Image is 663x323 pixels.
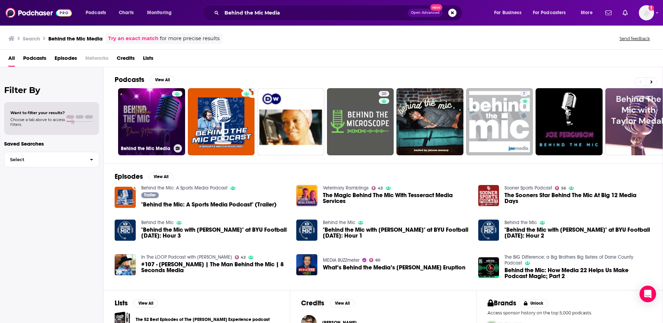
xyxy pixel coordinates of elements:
a: Behind the Mic: How Media 22 Helps Us Make Podcast Magic; Part 2 [505,267,652,279]
a: 42 [235,255,246,259]
span: 42 [241,256,246,259]
a: Behind the Mic [505,220,537,225]
a: 60 [369,258,380,262]
h2: Episodes [115,172,143,181]
a: Behind the Mic [141,220,174,225]
a: All [8,53,15,67]
img: User Profile [639,5,654,20]
a: "Behind the Mic: A Sports Media Podcast" (Trailer) [141,202,277,207]
button: View All [150,76,175,84]
a: The Magic Behind The Mic With Tesseract Media Services [296,185,317,206]
button: open menu [81,7,115,18]
span: Open Advanced [411,11,440,15]
span: More [581,8,593,18]
h3: Behind the Mic Media [121,146,171,151]
a: PodcastsView All [115,75,175,84]
a: #107 - Steve Kenyon | The Man Behind the Mic | 8 Seconds Media [141,261,288,273]
button: open menu [489,7,530,18]
button: View All [148,173,173,181]
span: Podcasts [23,53,46,67]
span: Want to filter your results? [10,110,65,115]
a: Episodes [55,53,77,67]
p: Saved Searches [4,140,99,147]
a: MEDIA BUZZmeter [323,257,359,263]
span: #107 - [PERSON_NAME] | The Man Behind the Mic | 8 Seconds Media [141,261,288,273]
span: "Behind the Mic with [PERSON_NAME]" at BYU Football [DATE]: Hour 1 [323,227,470,239]
p: Access sponsor history on the top 5,000 podcasts. [488,310,652,315]
button: Open AdvancedNew [408,9,443,17]
span: Podcasts [86,8,106,18]
span: Select [4,157,84,162]
a: The Sooners Star Behind The Mic At Big 12 Media Days [505,192,652,204]
button: View All [133,299,158,307]
a: "Behind the Mic with Greg Wrubell" at BYU Football Media Day: Hour 2 [505,227,652,239]
img: "Behind the Mic with Greg Wrubell" at BYU Football Media Day: Hour 1 [296,220,317,241]
a: 20 [379,91,389,96]
button: View All [330,299,355,307]
img: "Behind the Mic with Greg Wrubell" at BYU Football Media Day: Hour 2 [478,220,499,241]
span: For Podcasters [533,8,566,18]
img: "Behind the Mic with Greg Wrubell" at BYU Football Media Day: Hour 3 [115,220,136,241]
span: 20 [382,91,386,98]
span: 7 [523,91,525,98]
a: Sooner Sports Podcast [505,185,552,191]
button: open menu [142,7,181,18]
h2: Lists [115,299,128,307]
span: 60 [375,259,380,262]
input: Search podcasts, credits, & more... [222,7,408,18]
a: Veterinary Ramblings [323,185,369,191]
a: CreditsView All [301,299,355,307]
span: Charts [119,8,134,18]
button: Unlock [519,299,548,307]
a: Try an exact match [108,35,158,43]
a: What’s Behind the Media’s Michael Cohen Eruption [323,265,465,270]
img: "Behind the Mic: A Sports Media Podcast" (Trailer) [115,187,136,208]
a: The Magic Behind The Mic With Tesseract Media Services [323,192,470,204]
a: Behind the Mic: A Sports Media Podcast [141,185,228,191]
span: 56 [561,187,566,190]
button: open menu [576,7,601,18]
span: for more precise results [160,35,220,43]
a: Show notifications dropdown [620,7,631,19]
a: Credits [117,53,135,67]
img: #107 - Steve Kenyon | The Man Behind the Mic | 8 Seconds Media [115,254,136,275]
svg: Add a profile image [648,5,654,11]
a: Show notifications dropdown [603,7,614,19]
img: Podchaser - Follow, Share and Rate Podcasts [6,6,72,19]
h2: Brands [488,299,516,307]
span: 43 [378,187,383,190]
img: What’s Behind the Media’s Michael Cohen Eruption [296,254,317,275]
button: Show profile menu [639,5,654,20]
div: Search podcasts, credits, & more... [209,5,469,21]
span: Logged in as mkercher [639,5,654,20]
span: "Behind the Mic with [PERSON_NAME]" at BYU Football [DATE]: Hour 3 [141,227,288,239]
h2: Filter By [4,85,99,95]
a: The BIG Difference; a Big Brothers Big Sisters of Dane County Podcast [505,254,633,266]
span: Monitoring [147,8,172,18]
span: Trailer [144,193,156,197]
a: Charts [114,7,138,18]
span: What’s Behind the Media’s [PERSON_NAME] Eruption [323,265,465,270]
a: The Sooners Star Behind The Mic At Big 12 Media Days [478,185,499,206]
a: Lists [143,53,153,67]
a: Behind the Mic [323,220,355,225]
a: 43 [372,186,383,190]
h3: Behind the Mic Media [48,35,103,42]
span: New [430,4,443,11]
a: 7 [466,88,533,155]
span: Choose a tab above to access filters. [10,117,65,127]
